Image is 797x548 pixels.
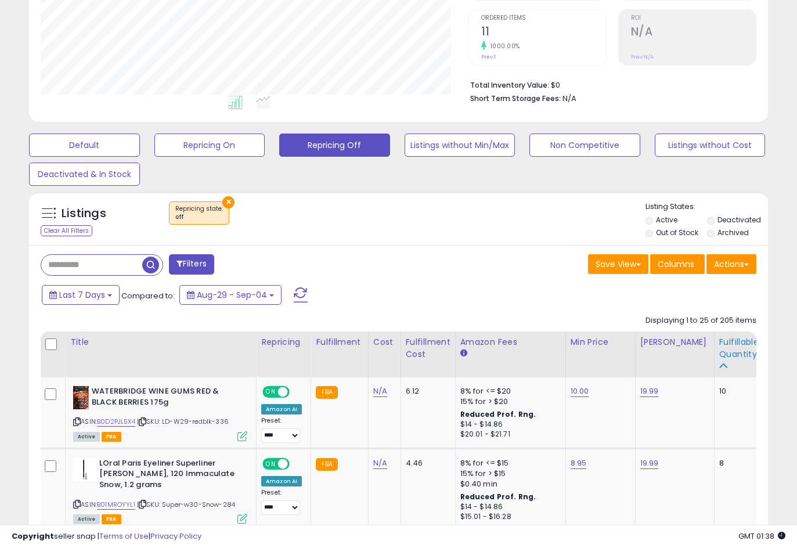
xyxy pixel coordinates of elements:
[70,336,251,348] div: Title
[460,336,561,348] div: Amazon Fees
[640,385,659,397] a: 19.99
[460,502,557,512] div: $14 - $14.86
[717,228,749,237] label: Archived
[588,254,648,274] button: Save View
[154,134,265,157] button: Repricing On
[460,348,467,359] small: Amazon Fees.
[571,336,630,348] div: Min Price
[41,225,92,236] div: Clear All Filters
[99,458,240,493] b: LOral Paris Eyeliner Superliner [PERSON_NAME], 120 Immaculate Snow, 1.2 grams
[738,531,785,542] span: 2025-09-13 01:38 GMT
[121,290,175,301] span: Compared to:
[373,457,387,469] a: N/A
[288,459,306,468] span: OFF
[261,476,302,486] div: Amazon AI
[656,215,677,225] label: Active
[656,228,698,237] label: Out of Stock
[460,420,557,430] div: $14 - $14.86
[645,315,756,326] div: Displaying 1 to 25 of 205 items
[631,53,654,60] small: Prev: N/A
[470,77,748,91] li: $0
[655,134,766,157] button: Listings without Cost
[460,396,557,407] div: 15% for > $20
[631,25,756,41] h2: N/A
[261,489,302,515] div: Preset:
[486,42,520,51] small: 1000.00%
[42,285,120,305] button: Last 7 Days
[150,531,201,542] a: Privacy Policy
[529,134,640,157] button: Non Competitive
[169,254,214,275] button: Filters
[264,387,278,397] span: ON
[97,500,135,510] a: B01MROYYL1
[197,289,267,301] span: Aug-29 - Sep-04
[706,254,756,274] button: Actions
[316,336,363,348] div: Fulfillment
[137,417,229,426] span: | SKU: LD-W29-redblk-336
[650,254,705,274] button: Columns
[460,409,536,419] b: Reduced Prof. Rng.
[92,386,233,410] b: WATERBRIDGE WINE GUMS RED & BLACK BERRIES 175g
[460,468,557,479] div: 15% for > $15
[222,196,235,208] button: ×
[175,213,223,221] div: off
[175,204,223,222] span: Repricing state :
[102,432,121,442] span: FBA
[73,458,96,481] img: 319zL1UgwJL._SL40_.jpg
[571,385,589,397] a: 10.00
[137,500,235,509] span: | SKU: Super-w30-Snow-284
[658,258,694,270] span: Columns
[460,479,557,489] div: $0.40 min
[470,93,561,103] b: Short Term Storage Fees:
[279,134,390,157] button: Repricing Off
[29,163,140,186] button: Deactivated & In Stock
[406,336,450,360] div: Fulfillment Cost
[460,492,536,502] b: Reduced Prof. Rng.
[640,457,659,469] a: 19.99
[179,285,282,305] button: Aug-29 - Sep-04
[631,15,756,21] span: ROI
[405,134,515,157] button: Listings without Min/Max
[99,531,149,542] a: Terms of Use
[288,387,306,397] span: OFF
[59,289,105,301] span: Last 7 Days
[719,386,755,396] div: 10
[316,458,337,471] small: FBA
[406,386,446,396] div: 6.12
[470,80,549,90] b: Total Inventory Value:
[261,404,302,414] div: Amazon AI
[719,336,759,360] div: Fulfillable Quantity
[373,336,396,348] div: Cost
[73,386,89,409] img: 51URds76MQL._SL40_.jpg
[460,512,557,522] div: $15.01 - $16.28
[481,53,496,60] small: Prev: 1
[717,215,761,225] label: Deactivated
[73,386,247,440] div: ASIN:
[571,457,587,469] a: 8.95
[373,385,387,397] a: N/A
[562,93,576,104] span: N/A
[460,430,557,439] div: $20.01 - $21.71
[640,336,709,348] div: [PERSON_NAME]
[62,205,106,222] h5: Listings
[719,458,755,468] div: 8
[264,459,278,468] span: ON
[73,432,100,442] span: All listings currently available for purchase on Amazon
[645,201,768,212] p: Listing States:
[481,25,606,41] h2: 11
[460,458,557,468] div: 8% for <= $15
[406,458,446,468] div: 4.46
[29,134,140,157] button: Default
[460,386,557,396] div: 8% for <= $20
[261,336,306,348] div: Repricing
[12,531,201,542] div: seller snap | |
[481,15,606,21] span: Ordered Items
[97,417,135,427] a: B0D2PJL5X4
[316,386,337,399] small: FBA
[261,417,302,443] div: Preset:
[12,531,54,542] strong: Copyright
